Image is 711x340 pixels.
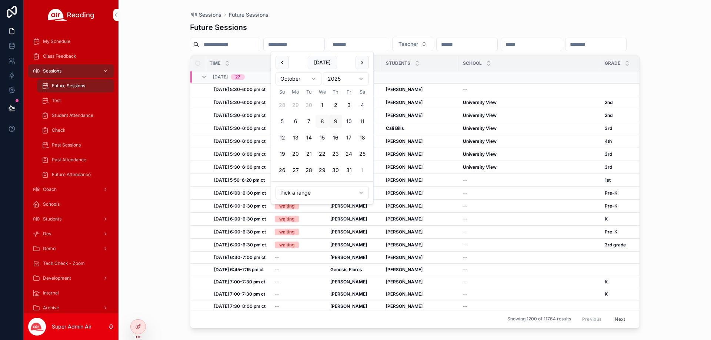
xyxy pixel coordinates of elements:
[463,87,596,92] a: --
[342,98,355,112] button: Friday, October 3rd, 2025
[605,151,651,157] a: 3rd
[28,257,114,270] a: Tech Check - Zoom
[302,147,316,161] button: Tuesday, October 21st, 2025
[214,87,266,92] a: [DATE] 5:30-6:00 pm ct
[52,172,91,178] span: Future Attendance
[605,279,651,285] a: K
[330,216,367,222] strong: [PERSON_NAME]
[605,125,612,131] strong: 3rd
[463,255,467,260] span: --
[463,279,467,285] span: --
[605,203,617,209] strong: Pre-K
[52,98,61,104] span: Test
[463,242,467,248] span: --
[329,98,342,112] button: Thursday, October 2nd, 2025
[214,242,266,248] strong: [DATE] 6:00-6:30 pm ct
[289,147,302,161] button: Monday, October 20th, 2025
[386,216,454,222] a: [PERSON_NAME]
[463,112,497,118] strong: University View
[199,11,221,18] span: Sessions
[605,291,651,297] a: K
[605,164,651,170] a: 3rd
[463,164,497,170] strong: University View
[302,88,316,95] th: Tuesday
[213,74,228,80] span: [DATE]
[214,255,266,260] a: [DATE] 6:30-7:00 pm ct
[386,291,454,297] a: [PERSON_NAME]
[386,190,423,196] strong: [PERSON_NAME]
[214,267,264,272] strong: [DATE] 6:45-7:15 pm ct
[214,177,266,183] a: [DATE] 5:50-6:20 pm ct
[330,279,377,285] a: [PERSON_NAME]
[605,125,651,131] a: 3rd
[386,125,404,131] strong: Cali Bills
[214,190,266,196] strong: [DATE] 6:00-6:30 pm ct
[28,183,114,196] a: Coach
[52,112,93,118] span: Student Attendance
[28,64,114,78] a: Sessions
[605,216,608,222] strong: K
[463,255,596,260] a: --
[214,164,266,170] strong: [DATE] 5:30-6:00 pm ct
[386,229,454,235] a: [PERSON_NAME]
[214,279,265,285] strong: [DATE] 7:00-7:30 pm ct
[229,11,268,18] a: Future Sessions
[610,313,630,325] button: Next
[279,229,294,235] div: waiting
[605,190,617,196] strong: Pre-K
[275,291,321,297] a: --
[355,147,369,161] button: Saturday, October 25th, 2025
[386,100,423,105] strong: [PERSON_NAME]
[330,242,377,248] a: [PERSON_NAME]
[386,291,423,297] strong: [PERSON_NAME]
[386,177,454,183] a: [PERSON_NAME]
[214,291,266,297] a: [DATE] 7:00-7:30 pm ct
[214,151,266,157] strong: [DATE] 5:30-6:00 pm ct
[386,112,423,118] strong: [PERSON_NAME]
[386,255,454,260] a: [PERSON_NAME]
[330,229,377,235] a: [PERSON_NAME]
[214,229,266,235] a: [DATE] 6:00-6:30 pm ct
[214,177,265,183] strong: [DATE] 5:50-6:20 pm ct
[214,164,266,170] a: [DATE] 5:30-6:00 pm ct
[37,94,114,107] a: Test
[330,255,367,260] strong: [PERSON_NAME]
[355,88,369,95] th: Saturday
[386,242,423,248] strong: [PERSON_NAME]
[43,201,60,207] span: Schools
[289,88,302,95] th: Monday
[386,138,454,144] a: [PERSON_NAME]
[235,74,240,80] div: 27
[329,147,342,161] button: Thursday, October 23rd, 2025
[37,109,114,122] a: Student Attendance
[463,267,467,273] span: --
[330,203,377,209] a: [PERSON_NAME]
[386,203,423,209] strong: [PERSON_NAME]
[507,316,571,322] span: Showing 1200 of 11764 results
[605,291,608,297] strong: K
[308,56,337,69] button: [DATE]
[605,138,651,144] a: 4th
[214,279,266,285] a: [DATE] 7:00-7:30 pm ct
[386,190,454,196] a: [PERSON_NAME]
[463,291,467,297] span: --
[330,303,367,309] strong: [PERSON_NAME]
[463,303,596,309] a: --
[48,9,94,21] img: App logo
[302,131,316,144] button: Tuesday, October 14th, 2025
[463,177,596,183] a: --
[214,303,266,309] strong: [DATE] 7:30-8:00 pm ct
[605,229,651,235] a: Pre-K
[43,231,51,237] span: Dev
[52,323,91,330] p: Super Admin Air
[463,279,596,285] a: --
[276,115,289,128] button: Sunday, October 5th, 2025
[342,88,355,95] th: Friday
[316,88,329,95] th: Wednesday
[276,186,369,199] button: Relative time
[28,212,114,226] a: Students
[330,279,367,285] strong: [PERSON_NAME]
[214,138,266,144] strong: [DATE] 5:30-6:00 pm ct
[605,151,612,157] strong: 3rd
[302,115,316,128] button: Tuesday, October 7th, 2025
